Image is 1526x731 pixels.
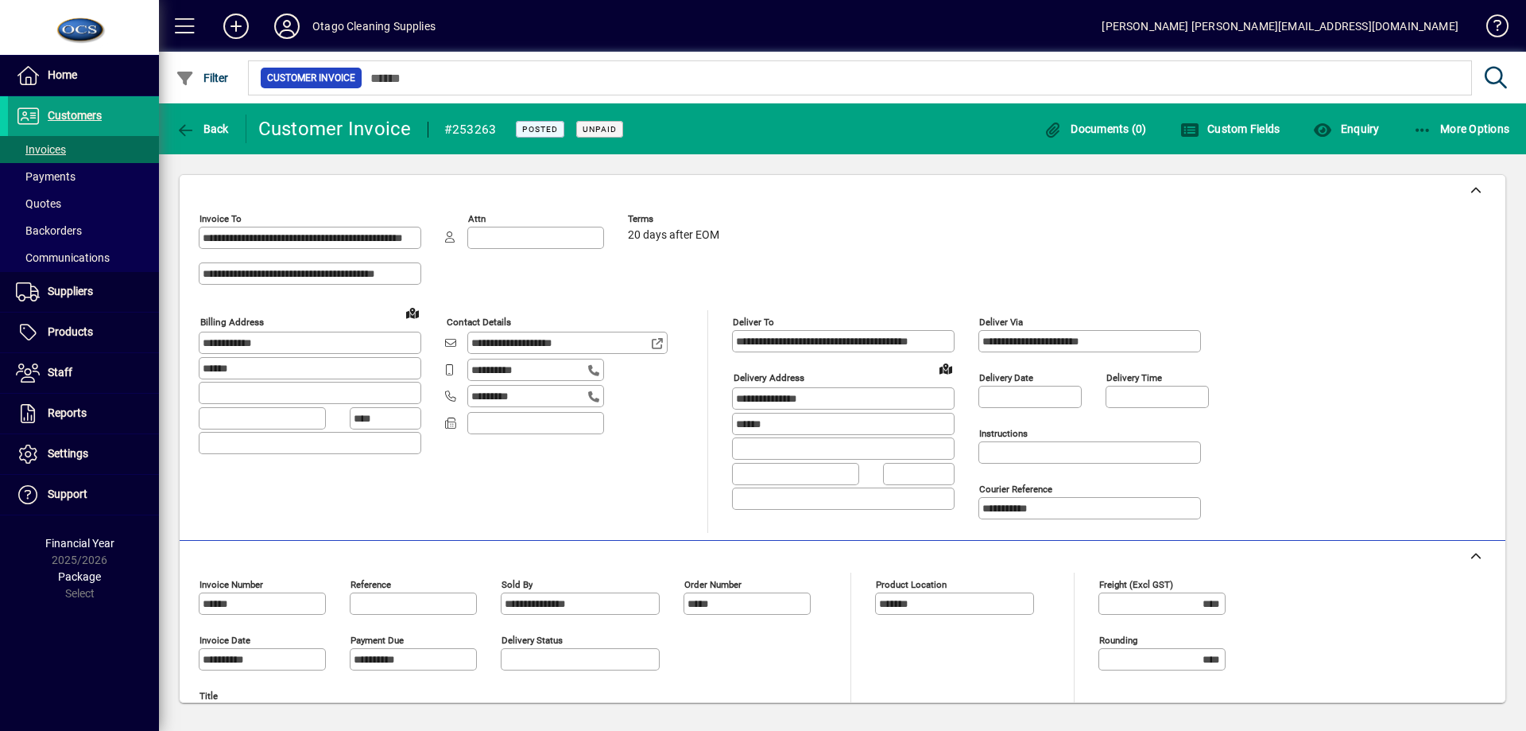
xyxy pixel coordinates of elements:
[45,537,114,550] span: Financial Year
[48,447,88,460] span: Settings
[628,229,719,242] span: 20 days after EOM
[48,488,87,500] span: Support
[312,14,436,39] div: Otago Cleaning Supplies
[48,325,93,338] span: Products
[172,64,233,92] button: Filter
[48,109,102,122] span: Customers
[1409,115,1514,143] button: More Options
[199,579,263,590] mat-label: Invoice number
[1413,122,1510,135] span: More Options
[1099,635,1137,646] mat-label: Rounding
[628,214,723,224] span: Terms
[979,317,1023,328] mat-label: Deliver via
[1102,14,1458,39] div: [PERSON_NAME] [PERSON_NAME][EMAIL_ADDRESS][DOMAIN_NAME]
[1044,122,1147,135] span: Documents (0)
[522,124,558,134] span: Posted
[444,117,497,142] div: #253263
[8,272,159,312] a: Suppliers
[8,244,159,271] a: Communications
[8,190,159,217] a: Quotes
[48,366,72,379] span: Staff
[583,124,617,134] span: Unpaid
[8,434,159,474] a: Settings
[48,285,93,297] span: Suppliers
[199,690,218,702] mat-label: Title
[172,115,233,143] button: Back
[1474,3,1506,55] a: Knowledge Base
[933,356,959,381] a: View on map
[468,213,486,224] mat-label: Attn
[58,570,101,583] span: Package
[1176,115,1284,143] button: Custom Fields
[48,406,87,419] span: Reports
[8,353,159,393] a: Staff
[48,68,77,81] span: Home
[502,635,563,646] mat-label: Delivery status
[1099,579,1173,590] mat-label: Freight (excl GST)
[261,12,312,41] button: Profile
[979,372,1033,383] mat-label: Delivery date
[979,428,1028,439] mat-label: Instructions
[8,163,159,190] a: Payments
[16,170,76,183] span: Payments
[1106,372,1162,383] mat-label: Delivery time
[176,122,229,135] span: Back
[267,70,355,86] span: Customer Invoice
[351,579,391,590] mat-label: Reference
[1309,115,1383,143] button: Enquiry
[1040,115,1151,143] button: Documents (0)
[733,317,774,328] mat-label: Deliver To
[199,213,242,224] mat-label: Invoice To
[502,579,533,590] mat-label: Sold by
[8,56,159,95] a: Home
[8,394,159,434] a: Reports
[199,635,250,646] mat-label: Invoice date
[16,143,66,156] span: Invoices
[1180,122,1280,135] span: Custom Fields
[8,475,159,515] a: Support
[16,224,82,237] span: Backorders
[176,72,229,84] span: Filter
[400,300,425,325] a: View on map
[684,579,742,590] mat-label: Order number
[8,136,159,163] a: Invoices
[1313,122,1379,135] span: Enquiry
[16,197,61,210] span: Quotes
[159,115,246,143] app-page-header-button: Back
[258,116,412,142] div: Customer Invoice
[8,217,159,244] a: Backorders
[16,251,110,264] span: Communications
[979,484,1052,495] mat-label: Courier Reference
[8,313,159,352] a: Products
[211,12,261,41] button: Add
[876,579,947,590] mat-label: Product location
[351,635,404,646] mat-label: Payment due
